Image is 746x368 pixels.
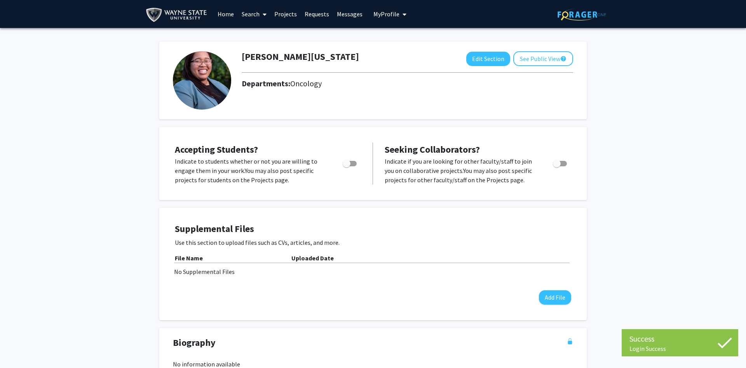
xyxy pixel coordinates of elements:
a: Requests [301,0,333,28]
img: Profile Picture [173,51,231,110]
mat-icon: help [560,54,566,63]
span: Seeking Collaborators? [385,143,480,155]
div: Toggle [340,157,361,168]
a: Messages [333,0,366,28]
div: Toggle [550,157,571,168]
b: Uploaded Date [291,254,334,262]
img: ForagerOne Logo [558,9,606,21]
div: Success [629,333,730,345]
span: Accepting Students? [175,143,258,155]
span: My Profile [373,10,399,18]
p: Use this section to upload files such as CVs, articles, and more. [175,238,571,247]
button: See Public View [513,51,573,66]
img: Wayne State University Logo [146,6,211,24]
h4: Supplemental Files [175,223,571,235]
a: Projects [270,0,301,28]
p: Indicate if you are looking for other faculty/staff to join you on collaborative projects. You ma... [385,157,538,185]
button: Add File [539,290,571,305]
a: Home [214,0,238,28]
b: File Name [175,254,203,262]
span: Oncology [290,78,322,88]
h2: Departments: [236,79,579,88]
h1: [PERSON_NAME][US_STATE] [242,51,359,63]
div: No Supplemental Files [174,267,572,276]
span: Biography [173,336,216,350]
div: Login Success [629,345,730,352]
a: Search [238,0,270,28]
button: Edit Section [466,52,510,66]
p: Indicate to students whether or not you are willing to engage them in your work. You may also pos... [175,157,328,185]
